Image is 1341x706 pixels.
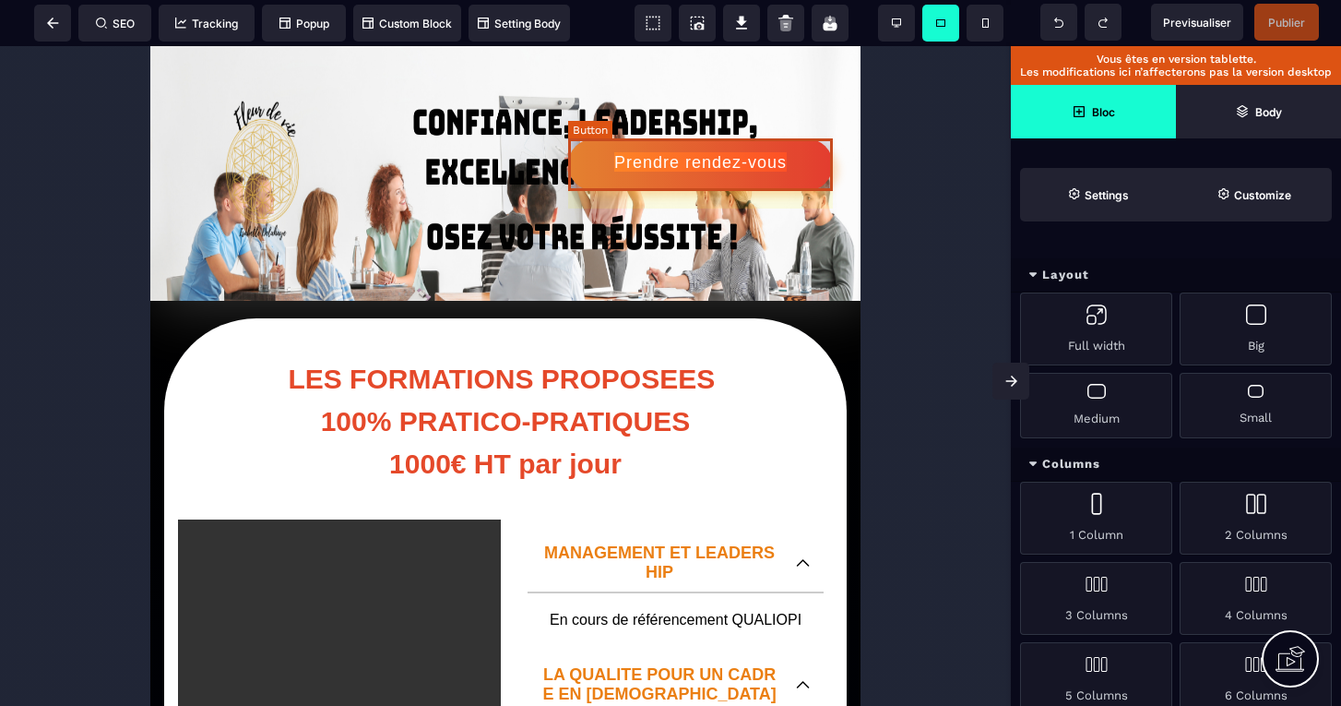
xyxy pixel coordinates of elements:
[679,5,716,42] span: Screenshot
[1163,16,1231,30] span: Previsualiser
[279,17,329,30] span: Popup
[1268,16,1305,30] span: Publier
[478,17,561,30] span: Setting Body
[391,497,627,536] p: MANAGEMENT ET LEADERSHIP
[96,17,135,30] span: SEO
[1180,562,1332,635] div: 4 Columns
[1085,188,1129,202] strong: Settings
[1020,53,1332,66] p: Vous êtes en version tablette.
[362,17,452,30] span: Custom Block
[1011,448,1341,482] div: Columns
[1020,562,1172,635] div: 3 Columns
[137,317,572,433] b: LES FORMATIONS PROPOSEES 100% PRATICO-PRATIQUES 1000€ HT par jour
[1011,85,1176,138] span: Open Blocks
[396,566,655,582] p: En cours de référencement QUALIOPI
[1020,66,1332,78] p: Les modifications ici n’affecterons pas la version desktop
[1180,373,1332,438] div: Small
[175,17,238,30] span: Tracking
[635,5,671,42] span: View components
[1151,4,1243,41] span: Preview
[1020,293,1172,365] div: Full width
[1020,373,1172,438] div: Medium
[1020,168,1176,221] span: Settings
[1092,105,1115,119] strong: Bloc
[1176,168,1332,221] span: Open Style Manager
[1180,482,1332,555] div: 2 Columns
[1020,482,1172,555] div: 1 Column
[1255,105,1282,119] strong: Body
[1176,85,1341,138] span: Open Layer Manager
[1180,293,1332,365] div: Big
[418,92,682,145] button: Prendre rendez-vous
[1234,188,1291,202] strong: Customize
[391,619,627,658] p: LA QUALITE POUR UN CADRE EN [DEMOGRAPHIC_DATA]
[1011,258,1341,293] div: Layout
